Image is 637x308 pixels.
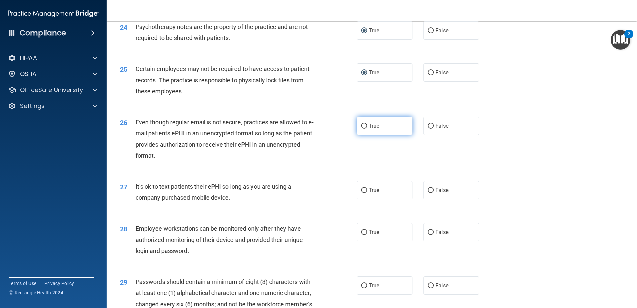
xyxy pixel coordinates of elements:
span: False [435,282,448,289]
span: 24 [120,23,127,31]
input: True [361,188,367,193]
img: PMB logo [8,7,99,20]
button: Open Resource Center, 2 new notifications [611,30,630,50]
span: True [369,187,379,193]
h4: Compliance [20,28,66,38]
span: Ⓒ Rectangle Health 2024 [9,289,63,296]
a: OSHA [8,70,97,78]
span: True [369,229,379,235]
span: Psychotherapy notes are the property of the practice and are not required to be shared with patie... [136,23,308,41]
input: True [361,28,367,33]
input: True [361,70,367,75]
span: False [435,123,448,129]
span: It’s ok to text patients their ePHI so long as you are using a company purchased mobile device. [136,183,291,201]
input: True [361,230,367,235]
p: OfficeSafe University [20,86,83,94]
span: True [369,27,379,34]
input: False [428,188,434,193]
span: 26 [120,119,127,127]
input: True [361,283,367,288]
input: False [428,124,434,129]
span: False [435,187,448,193]
span: False [435,69,448,76]
span: Employee workstations can be monitored only after they have authorized monitoring of their device... [136,225,303,254]
a: Privacy Policy [44,280,74,287]
a: OfficeSafe University [8,86,97,94]
span: Even though regular email is not secure, practices are allowed to e-mail patients ePHI in an unen... [136,119,314,159]
span: False [435,229,448,235]
span: False [435,27,448,34]
a: Settings [8,102,97,110]
a: Terms of Use [9,280,36,287]
input: True [361,124,367,129]
input: False [428,230,434,235]
span: 27 [120,183,127,191]
span: Certain employees may not be required to have access to patient records. The practice is responsi... [136,65,310,94]
p: OSHA [20,70,37,78]
span: 25 [120,65,127,73]
p: HIPAA [20,54,37,62]
span: 29 [120,278,127,286]
a: HIPAA [8,54,97,62]
span: True [369,69,379,76]
span: True [369,123,379,129]
div: 2 [628,34,630,43]
input: False [428,28,434,33]
iframe: Drift Widget Chat Controller [522,261,629,287]
input: False [428,70,434,75]
span: 28 [120,225,127,233]
span: True [369,282,379,289]
p: Settings [20,102,45,110]
input: False [428,283,434,288]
